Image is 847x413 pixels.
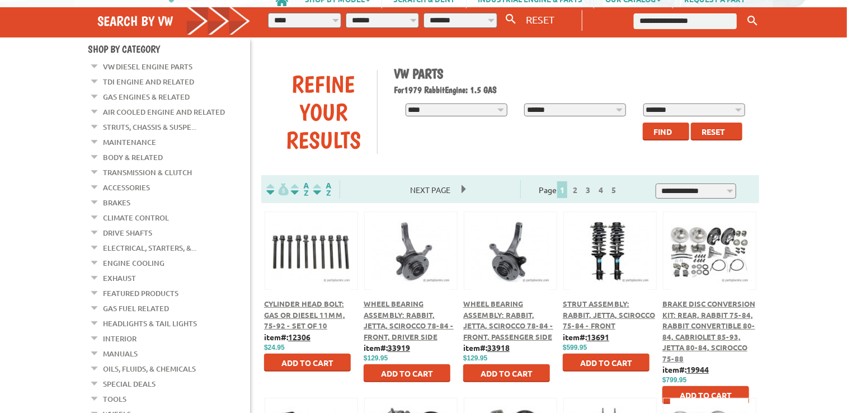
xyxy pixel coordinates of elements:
b: item#: [364,342,410,353]
span: Add to Cart [481,368,533,378]
a: Brakes [103,195,130,210]
a: Brake Disc Conversion Kit: Rear, Rabbit 75-84, Rabbit Convertible 80-84, Cabriolet 85-93, Jetta 8... [662,299,755,363]
span: $129.95 [364,354,388,362]
a: Drive Shafts [103,226,152,240]
a: Air Cooled Engine and Related [103,105,225,119]
u: 13691 [587,332,609,342]
a: 5 [609,185,619,195]
a: Special Deals [103,377,156,391]
img: Sort by Sales Rank [311,183,333,196]
img: filterpricelow.svg [266,183,289,196]
button: Add to Cart [364,364,450,382]
a: Maintenance [103,135,156,149]
a: Engine Cooling [103,256,164,270]
span: Next Page [399,181,462,198]
a: Gas Fuel Related [103,301,169,316]
span: RESET [526,13,554,25]
span: Add to Cart [580,358,632,368]
a: Next Page [399,185,462,195]
a: Climate Control [103,210,169,225]
span: Engine: 1.5 GAS [445,85,497,95]
u: 19944 [686,364,709,374]
button: Add to Cart [662,386,749,404]
button: Add to Cart [463,364,550,382]
span: Find [653,126,672,137]
b: item#: [264,332,310,342]
b: item#: [662,364,709,374]
span: Add to Cart [680,390,732,400]
a: Accessories [103,180,150,195]
img: Sort by Headline [289,183,311,196]
span: $24.95 [264,344,285,351]
a: Headlights & Tail Lights [103,316,197,331]
h4: Shop By Category [88,43,250,55]
div: Refine Your Results [270,70,377,154]
a: Gas Engines & Related [103,90,190,104]
div: Page [520,180,638,199]
span: $599.95 [563,344,587,351]
a: VW Diesel Engine Parts [103,59,192,74]
a: Featured Products [103,286,178,301]
a: Wheel Bearing Assembly: Rabbit, Jetta, Scirocco 78-84 - Front, Driver Side [364,299,454,341]
a: TDI Engine and Related [103,74,194,89]
b: item#: [463,342,510,353]
span: Add to Cart [281,358,333,368]
button: Find [643,123,689,140]
a: Tools [103,392,126,406]
span: For [394,85,404,95]
a: 3 [583,185,593,195]
a: Interior [103,331,137,346]
span: $799.95 [662,376,686,384]
button: Reset [691,123,742,140]
h1: VW Parts [394,65,751,82]
a: 4 [596,185,606,195]
button: RESET [521,11,559,27]
a: Struts, Chassis & Suspe... [103,120,196,134]
a: Wheel Bearing Assembly: Rabbit, Jetta, Scirocco 78-84 - Front, Passenger Side [463,299,553,341]
a: Exhaust [103,271,136,285]
button: Keyword Search [744,12,761,30]
a: Manuals [103,346,138,361]
a: 2 [570,185,580,195]
button: Add to Cart [264,354,351,372]
u: 12306 [288,332,310,342]
u: 33919 [388,342,410,353]
h4: Search by VW [97,13,251,29]
span: Add to Cart [381,368,433,378]
span: $129.95 [463,354,487,362]
a: Electrical, Starters, &... [103,241,196,255]
button: Search By VW... [502,11,521,27]
a: Oils, Fluids, & Chemicals [103,362,196,376]
a: Body & Related [103,150,163,165]
a: Cylinder Head Bolt: Gas or Diesel 11mm, 75-92 - Set Of 10 [264,299,345,330]
span: Reset [702,126,725,137]
h2: 1979 Rabbit [394,85,751,95]
b: item#: [563,332,609,342]
span: 1 [557,181,567,198]
a: Strut Assembly: Rabbit, Jetta, Scirocco 75-84 - Front [563,299,655,330]
button: Add to Cart [563,354,650,372]
a: Transmission & Clutch [103,165,192,180]
u: 33918 [487,342,510,353]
